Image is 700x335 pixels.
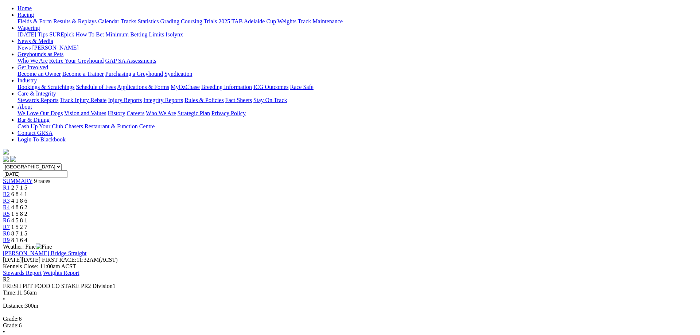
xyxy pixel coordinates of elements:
span: 1 5 2 7 [11,224,27,230]
div: 11:56am [3,289,697,296]
a: Racing [17,12,34,18]
span: R1 [3,184,10,191]
a: Minimum Betting Limits [105,31,164,38]
a: R3 [3,198,10,204]
a: [DATE] Tips [17,31,48,38]
a: Trials [203,18,217,24]
a: Breeding Information [201,84,252,90]
a: Become an Owner [17,71,61,77]
div: Greyhounds as Pets [17,58,697,64]
span: R6 [3,217,10,223]
a: Bookings & Scratchings [17,84,74,90]
a: R8 [3,230,10,237]
a: News & Media [17,38,53,44]
a: Stewards Reports [17,97,58,103]
div: 300m [3,303,697,309]
a: Vision and Values [64,110,106,116]
a: Track Maintenance [298,18,343,24]
span: [DATE] [3,257,22,263]
a: Rules & Policies [184,97,224,103]
a: Become a Trainer [62,71,104,77]
a: Contact GRSA [17,130,52,136]
a: Strategic Plan [178,110,210,116]
a: Statistics [138,18,159,24]
a: Applications & Forms [117,84,169,90]
a: Calendar [98,18,119,24]
span: 8 1 6 4 [11,237,27,243]
a: History [108,110,125,116]
div: 6 [3,322,697,329]
a: ICG Outcomes [253,84,288,90]
span: [DATE] [3,257,40,263]
span: Grade: [3,316,19,322]
div: 6 [3,316,697,322]
div: Wagering [17,31,697,38]
a: Who We Are [146,110,176,116]
a: Syndication [164,71,192,77]
a: R7 [3,224,10,230]
a: Track Injury Rebate [60,97,106,103]
a: Tracks [121,18,136,24]
div: Care & Integrity [17,97,697,104]
a: Industry [17,77,37,83]
a: MyOzChase [171,84,200,90]
a: Fact Sheets [225,97,252,103]
div: Racing [17,18,697,25]
span: 4 1 8 6 [11,198,27,204]
a: R2 [3,191,10,197]
div: Kennels Close: 11:00am ACST [3,263,697,270]
a: Home [17,5,32,11]
a: Purchasing a Greyhound [105,71,163,77]
div: FRESH PET FOOD CO STAKE PR2 Division1 [3,283,697,289]
a: 2025 TAB Adelaide Cup [218,18,276,24]
span: Distance: [3,303,25,309]
span: Time: [3,289,17,296]
a: Stay On Track [253,97,287,103]
span: 1 5 8 2 [11,211,27,217]
a: Weights [277,18,296,24]
a: Care & Integrity [17,90,56,97]
span: FIRST RACE: [42,257,76,263]
a: Weights Report [43,270,79,276]
a: R9 [3,237,10,243]
a: Retire Your Greyhound [49,58,104,64]
a: Isolynx [166,31,183,38]
span: • [3,329,5,335]
img: logo-grsa-white.png [3,149,9,155]
a: About [17,104,32,110]
a: SUMMARY [3,178,32,184]
a: News [17,44,31,51]
a: SUREpick [49,31,74,38]
a: Privacy Policy [211,110,246,116]
a: R4 [3,204,10,210]
a: Fields & Form [17,18,52,24]
span: 9 races [34,178,50,184]
img: facebook.svg [3,156,9,162]
a: Injury Reports [108,97,142,103]
img: twitter.svg [10,156,16,162]
a: R5 [3,211,10,217]
span: Weather: Fine [3,244,52,250]
div: Get Involved [17,71,697,77]
a: How To Bet [76,31,104,38]
a: Stewards Report [3,270,42,276]
a: Results & Replays [53,18,97,24]
a: Wagering [17,25,40,31]
a: [PERSON_NAME] [32,44,78,51]
a: Cash Up Your Club [17,123,63,129]
a: Bar & Dining [17,117,50,123]
a: Get Involved [17,64,48,70]
div: Industry [17,84,697,90]
span: 4 8 6 2 [11,204,27,210]
a: Grading [160,18,179,24]
a: Integrity Reports [143,97,183,103]
a: Greyhounds as Pets [17,51,63,57]
img: Fine [36,244,52,250]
